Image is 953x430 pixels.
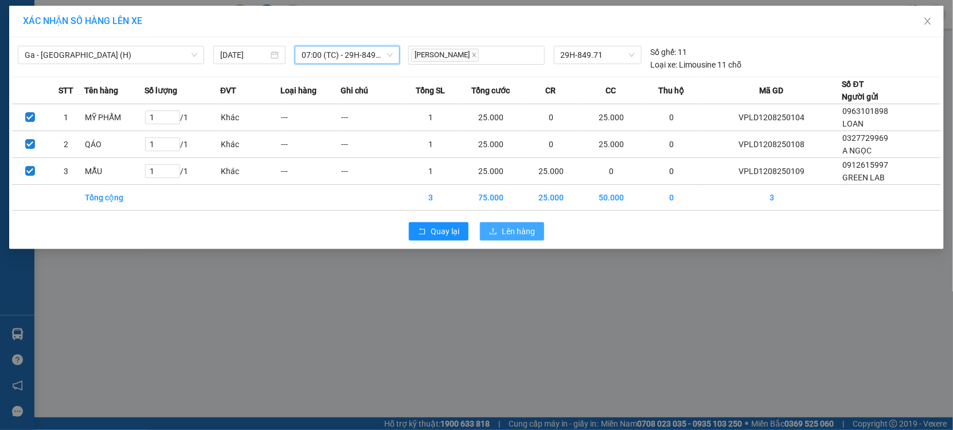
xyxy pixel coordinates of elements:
[658,84,684,97] span: Thu hộ
[341,131,401,158] td: ---
[280,84,317,97] span: Loại hàng
[411,49,479,62] span: [PERSON_NAME]
[843,119,864,128] span: LOAN
[651,58,742,71] div: Limousine 11 chỗ
[341,158,401,185] td: ---
[651,46,677,58] span: Số ghế:
[843,133,889,143] span: 0327729969
[48,131,84,158] td: 2
[84,131,144,158] td: QÁO
[341,104,401,131] td: ---
[461,158,521,185] td: 25.000
[220,131,280,158] td: Khác
[471,52,477,58] span: close
[843,106,889,116] span: 0963101898
[701,131,842,158] td: VPLD1208250108
[84,84,118,97] span: Tên hàng
[581,104,642,131] td: 25.000
[302,46,393,64] span: 07:00 (TC) - 29H-849.71
[418,227,426,236] span: rollback
[401,185,461,211] td: 3
[641,131,701,158] td: 0
[651,58,678,71] span: Loại xe:
[843,173,885,182] span: GREEN LAB
[144,131,220,158] td: / 1
[521,104,581,131] td: 0
[581,185,642,211] td: 50.000
[489,227,497,236] span: upload
[912,6,944,38] button: Close
[842,78,879,103] div: Số ĐT Người gửi
[581,131,642,158] td: 25.000
[581,158,642,185] td: 0
[220,84,236,97] span: ĐVT
[48,104,84,131] td: 1
[461,185,521,211] td: 75.000
[84,158,144,185] td: MẪU
[701,158,842,185] td: VPLD1208250109
[923,17,932,26] span: close
[651,46,688,58] div: 11
[431,225,459,238] span: Quay lại
[461,104,521,131] td: 25.000
[58,84,73,97] span: STT
[641,158,701,185] td: 0
[641,185,701,211] td: 0
[220,49,268,61] input: 13/08/2025
[502,225,535,238] span: Lên hàng
[461,131,521,158] td: 25.000
[843,146,872,155] span: A NGỌC
[416,84,445,97] span: Tổng SL
[701,104,842,131] td: VPLD1208250104
[471,84,510,97] span: Tổng cước
[48,158,84,185] td: 3
[23,15,142,26] span: XÁC NHẬN SỐ HÀNG LÊN XE
[341,84,368,97] span: Ghi chú
[220,104,280,131] td: Khác
[561,46,635,64] span: 29H-849.71
[84,104,144,131] td: MỸ PHẨM
[25,46,197,64] span: Ga - Ninh Bình (H)
[220,158,280,185] td: Khác
[521,131,581,158] td: 0
[701,185,842,211] td: 3
[144,84,177,97] span: Số lượng
[144,158,220,185] td: / 1
[521,185,581,211] td: 25.000
[521,158,581,185] td: 25.000
[401,104,461,131] td: 1
[401,158,461,185] td: 1
[843,160,889,169] span: 0912615997
[546,84,556,97] span: CR
[280,158,341,185] td: ---
[606,84,616,97] span: CC
[401,131,461,158] td: 1
[280,104,341,131] td: ---
[84,185,144,211] td: Tổng cộng
[280,131,341,158] td: ---
[480,222,544,240] button: uploadLên hàng
[641,104,701,131] td: 0
[144,104,220,131] td: / 1
[760,84,784,97] span: Mã GD
[409,222,468,240] button: rollbackQuay lại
